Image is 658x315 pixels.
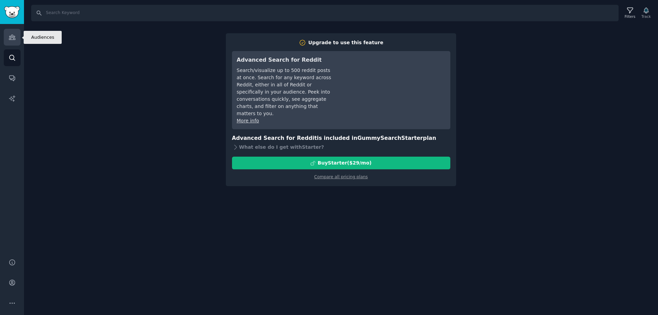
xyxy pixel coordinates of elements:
[318,159,371,167] div: Buy Starter ($ 29 /mo )
[314,174,368,179] a: Compare all pricing plans
[4,6,20,18] img: GummySearch logo
[232,142,450,152] div: What else do I get with Starter ?
[625,14,635,19] div: Filters
[308,39,383,46] div: Upgrade to use this feature
[232,134,450,143] h3: Advanced Search for Reddit is included in plan
[31,5,619,21] input: Search Keyword
[343,56,446,107] iframe: YouTube video player
[357,135,423,141] span: GummySearch Starter
[237,118,259,123] a: More info
[237,56,333,64] h3: Advanced Search for Reddit
[237,67,333,117] div: Search/visualize up to 500 reddit posts at once. Search for any keyword across Reddit, either in ...
[232,157,450,169] button: BuyStarter($29/mo)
